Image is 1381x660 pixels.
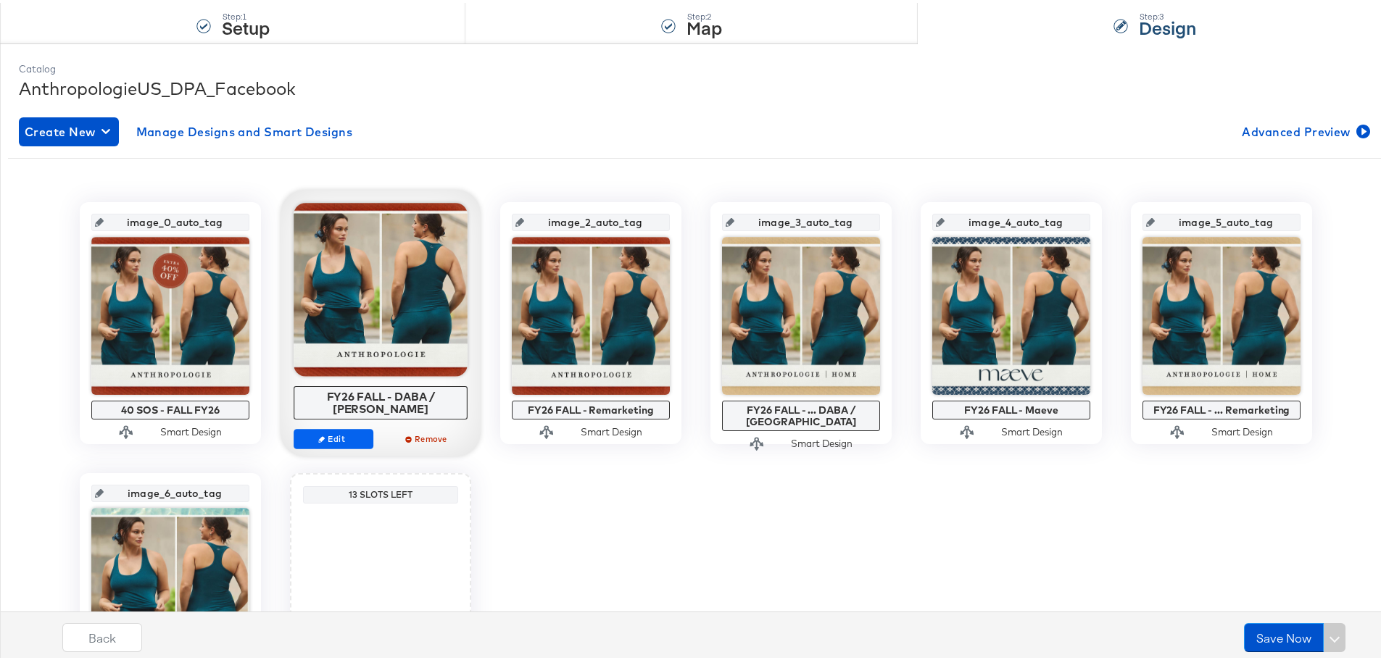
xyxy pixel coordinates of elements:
button: Back [62,620,142,649]
strong: Design [1139,12,1196,36]
span: Create New [25,119,113,139]
div: Smart Design [581,422,642,436]
strong: Map [687,12,722,36]
div: 13 Slots Left [307,486,455,498]
strong: Setup [222,12,270,36]
span: Advanced Preview [1242,119,1367,139]
div: 40 SOS - FALL FY26 [95,401,246,413]
div: AnthropologieUS_DPA_Facebook [19,73,1373,98]
span: Manage Designs and Smart Designs [136,119,353,139]
div: Smart Design [791,434,853,448]
div: Step: 3 [1139,9,1196,19]
div: Catalog [19,59,1373,73]
span: Edit [300,430,367,441]
div: Smart Design [160,422,222,436]
button: Advanced Preview [1236,114,1373,143]
div: FY26 FALL - ... DABA / [GEOGRAPHIC_DATA] [726,401,876,425]
button: Remove [388,426,468,446]
button: Manage Designs and Smart Designs [130,114,359,143]
div: Step: 1 [222,9,270,19]
div: FY26 FALL - DABA / [PERSON_NAME] [298,387,464,412]
div: Step: 2 [687,9,722,19]
button: Edit [294,426,373,446]
div: FY26 FALL - Remarketing [515,401,666,413]
div: Smart Design [1001,422,1063,436]
div: FY26 FALL - Maeve [936,401,1087,413]
button: Create New [19,114,119,143]
span: Remove [394,430,461,441]
div: Smart Design [1211,422,1273,436]
div: FY26 FALL - ... Remarketing [1146,401,1297,413]
button: Save Now [1244,620,1324,649]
